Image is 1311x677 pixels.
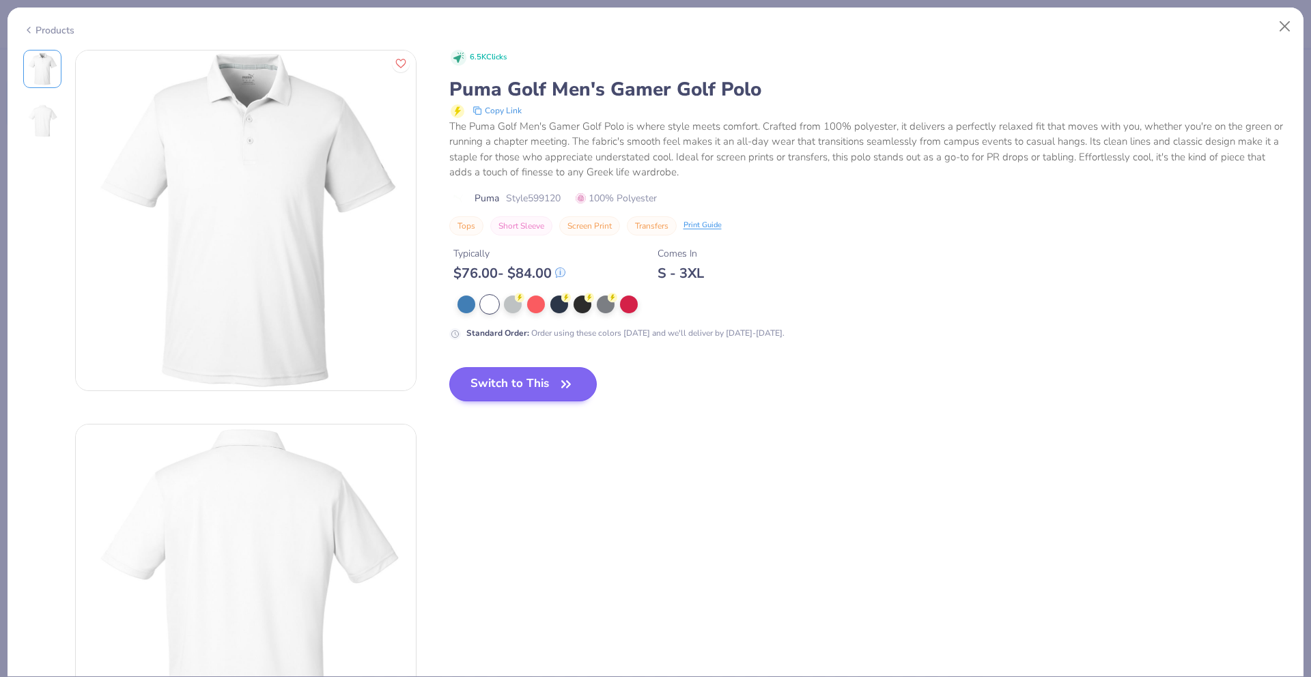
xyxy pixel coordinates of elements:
[1272,14,1298,40] button: Close
[449,193,468,204] img: brand logo
[449,119,1288,180] div: The Puma Golf Men's Gamer Golf Polo is where style meets comfort. Crafted from 100% polyester, it...
[466,328,529,338] strong: Standard Order :
[490,216,552,235] button: Short Sleeve
[475,191,499,205] span: Puma
[576,191,657,205] span: 100% Polyester
[23,23,74,38] div: Products
[683,220,722,231] div: Print Guide
[506,191,561,205] span: Style 599120
[468,102,526,119] button: copy to clipboard
[76,51,416,390] img: Front
[453,246,565,261] div: Typically
[453,265,565,282] div: $ 76.00 - $ 84.00
[449,216,483,235] button: Tops
[449,367,597,401] button: Switch to This
[627,216,677,235] button: Transfers
[26,104,59,137] img: Back
[658,246,704,261] div: Comes In
[466,327,785,339] div: Order using these colors [DATE] and we'll deliver by [DATE]-[DATE].
[392,55,410,72] button: Like
[470,52,507,63] span: 6.5K Clicks
[449,76,1288,102] div: Puma Golf Men's Gamer Golf Polo
[559,216,620,235] button: Screen Print
[26,53,59,85] img: Front
[658,265,704,282] div: S - 3XL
